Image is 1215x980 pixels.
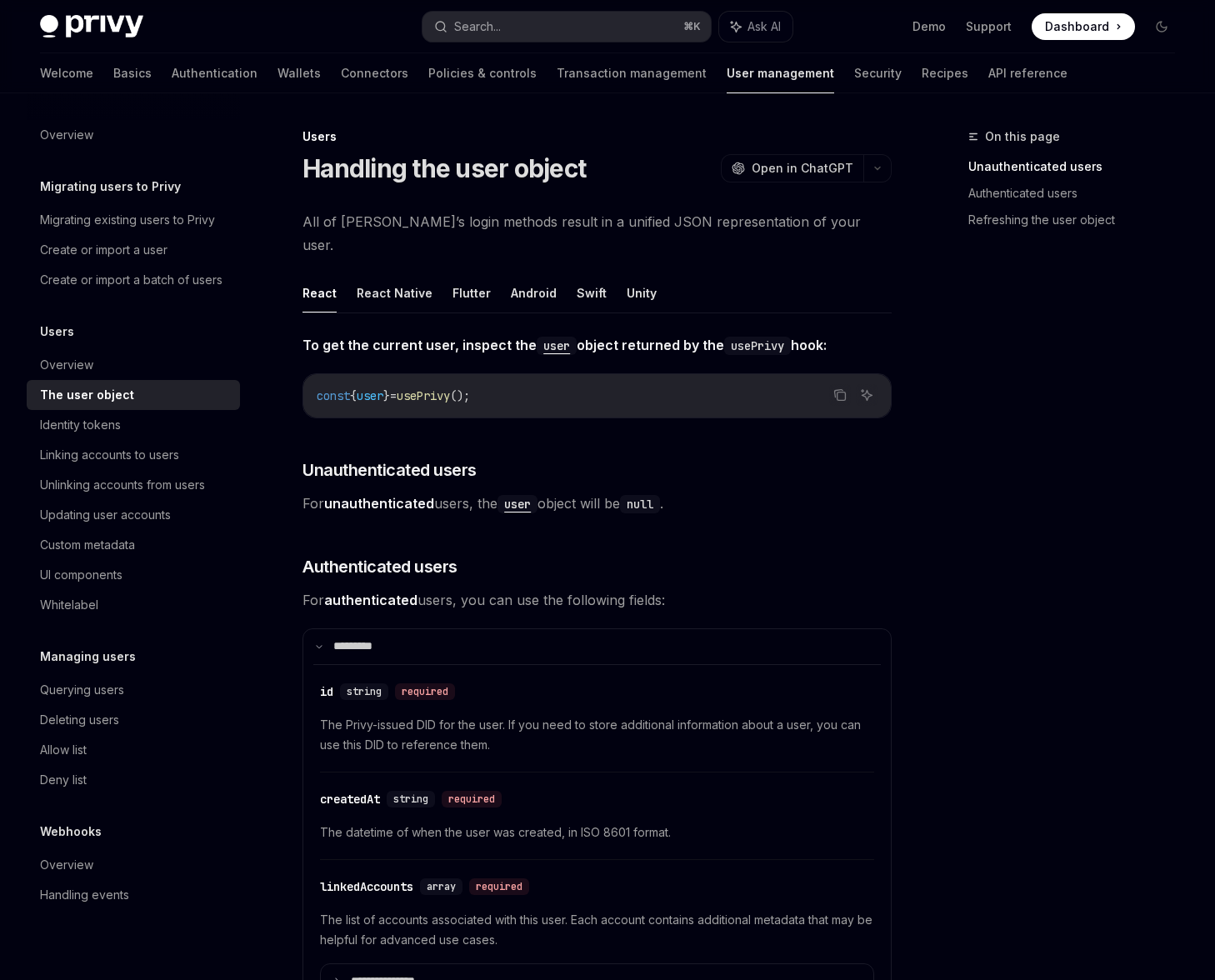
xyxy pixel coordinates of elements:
button: Android [511,273,557,312]
a: Querying users [27,675,240,705]
button: Open in ChatGPT [721,154,863,182]
span: } [383,388,390,403]
a: API reference [988,53,1067,93]
a: Allow list [27,735,240,765]
button: Ask AI [719,12,792,42]
span: Open in ChatGPT [752,160,853,177]
a: Custom metadata [27,530,240,560]
a: Welcome [40,53,93,93]
div: Overview [40,125,93,145]
div: Whitelabel [40,595,98,615]
a: Create or import a user [27,235,240,265]
button: React [302,273,337,312]
h1: Handling the user object [302,153,586,183]
h5: Webhooks [40,822,102,842]
code: user [497,495,537,513]
div: Querying users [40,680,124,700]
h5: Migrating users to Privy [40,177,181,197]
a: Demo [912,18,946,35]
span: For users, you can use the following fields: [302,588,892,612]
div: required [395,683,455,700]
a: Deleting users [27,705,240,735]
a: user [537,337,577,353]
div: Migrating existing users to Privy [40,210,215,230]
a: UI components [27,560,240,590]
div: Allow list [40,740,87,760]
div: required [442,791,502,807]
div: Linking accounts to users [40,445,179,465]
a: Overview [27,850,240,880]
button: Ask AI [856,384,877,406]
a: The user object [27,380,240,410]
div: Deny list [40,770,87,790]
a: Wallets [277,53,321,93]
span: = [390,388,397,403]
div: Handling events [40,885,129,905]
div: Custom metadata [40,535,135,555]
strong: authenticated [324,592,417,608]
button: React Native [357,273,432,312]
span: All of [PERSON_NAME]’s login methods result in a unified JSON representation of your user. [302,210,892,257]
div: UI components [40,565,122,585]
span: The list of accounts associated with this user. Each account contains additional metadata that ma... [320,910,874,950]
a: Overview [27,120,240,150]
span: The Privy-issued DID for the user. If you need to store additional information about a user, you ... [320,715,874,755]
a: User management [727,53,834,93]
div: Identity tokens [40,415,121,435]
span: { [350,388,357,403]
div: Overview [40,355,93,375]
h5: Managing users [40,647,136,667]
a: Deny list [27,765,240,795]
button: Flutter [452,273,491,312]
a: Transaction management [557,53,707,93]
a: Security [854,53,902,93]
a: Authentication [172,53,257,93]
a: Connectors [341,53,408,93]
span: user [357,388,383,403]
span: string [393,792,428,806]
a: user [497,495,537,512]
a: Support [966,18,1012,35]
div: Overview [40,855,93,875]
span: ⌘ K [683,20,701,33]
a: Create or import a batch of users [27,265,240,295]
code: null [620,495,660,513]
div: linkedAccounts [320,878,413,895]
a: Unlinking accounts from users [27,470,240,500]
span: array [427,880,456,893]
a: Migrating existing users to Privy [27,205,240,235]
a: Basics [113,53,152,93]
a: Linking accounts to users [27,440,240,470]
span: const [317,388,350,403]
span: Authenticated users [302,555,457,578]
div: Unlinking accounts from users [40,475,205,495]
span: The datetime of when the user was created, in ISO 8601 format. [320,822,874,842]
button: Swift [577,273,607,312]
div: Updating user accounts [40,505,171,525]
a: Overview [27,350,240,380]
a: Unauthenticated users [968,153,1188,180]
span: (); [450,388,470,403]
img: dark logo [40,15,143,38]
button: Unity [627,273,657,312]
strong: unauthenticated [324,495,434,512]
div: Create or import a user [40,240,167,260]
a: Policies & controls [428,53,537,93]
a: Identity tokens [27,410,240,440]
button: Search...⌘K [422,12,710,42]
a: Refreshing the user object [968,207,1188,233]
h5: Users [40,322,74,342]
div: Search... [454,17,501,37]
code: usePrivy [724,337,791,355]
a: Recipes [922,53,968,93]
a: Authenticated users [968,180,1188,207]
div: required [469,878,529,895]
a: Handling events [27,880,240,910]
span: Unauthenticated users [302,458,477,482]
span: For users, the object will be . [302,492,892,515]
div: Deleting users [40,710,119,730]
div: id [320,683,333,700]
span: Ask AI [747,18,781,35]
span: usePrivy [397,388,450,403]
a: Updating user accounts [27,500,240,530]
